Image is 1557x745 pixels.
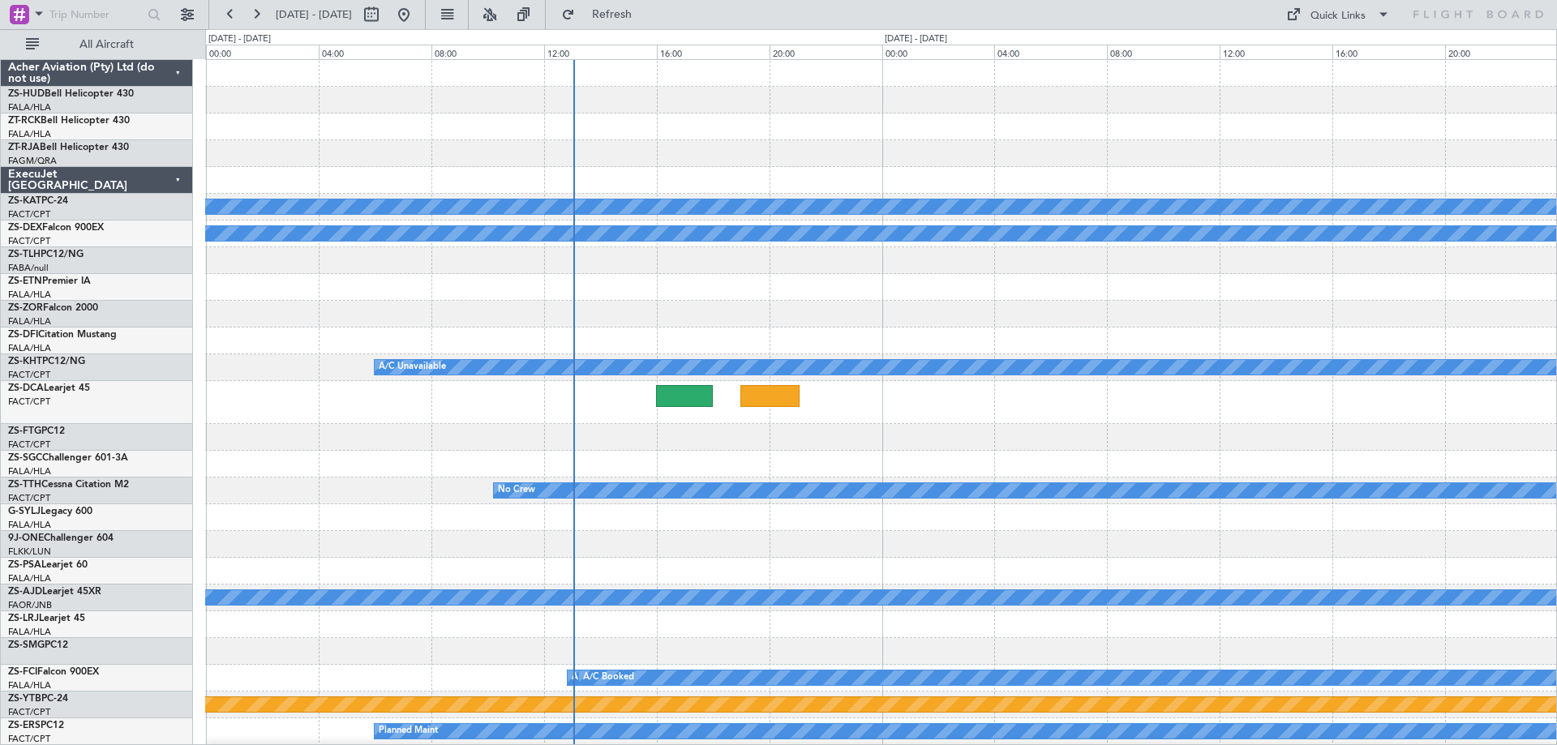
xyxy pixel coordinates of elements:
a: FALA/HLA [8,315,51,328]
a: ZT-RCKBell Helicopter 430 [8,116,130,126]
div: 08:00 [1107,45,1220,59]
span: ZS-AJD [8,587,42,597]
div: 16:00 [657,45,770,59]
a: ZS-SGCChallenger 601-3A [8,453,128,463]
a: FALA/HLA [8,519,51,531]
a: ZS-DEXFalcon 900EX [8,223,104,233]
a: FAGM/QRA [8,155,57,167]
a: ZS-DCALearjet 45 [8,383,90,393]
span: ZS-FTG [8,426,41,436]
a: FAOR/JNB [8,599,52,611]
a: FACT/CPT [8,439,50,451]
span: ZS-YTB [8,694,41,704]
span: ZS-TLH [8,250,41,259]
a: FALA/HLA [8,128,51,140]
span: ZS-SMG [8,640,45,650]
a: ZS-HUDBell Helicopter 430 [8,89,134,99]
button: Quick Links [1278,2,1398,28]
div: 12:00 [1220,45,1332,59]
a: FALA/HLA [8,465,51,477]
a: ZS-ERSPC12 [8,721,64,730]
a: ZS-TLHPC12/NG [8,250,84,259]
span: ZS-ZOR [8,303,43,313]
span: ZS-LRJ [8,614,39,623]
a: FACT/CPT [8,733,50,745]
span: 9J-ONE [8,533,44,543]
a: FACT/CPT [8,396,50,408]
span: ZS-DCA [8,383,44,393]
a: ZS-TTHCessna Citation M2 [8,480,129,490]
span: ZS-HUD [8,89,45,99]
div: A/C Unavailable [379,355,446,379]
div: 12:00 [544,45,657,59]
a: FALA/HLA [8,626,51,638]
div: [DATE] - [DATE] [885,32,947,46]
a: ZS-KHTPC12/NG [8,357,85,366]
div: 20:00 [770,45,882,59]
input: Trip Number [49,2,143,27]
a: ZS-SMGPC12 [8,640,68,650]
div: [DATE] - [DATE] [208,32,271,46]
span: Refresh [578,9,646,20]
div: A/C Booked [583,666,634,690]
a: FACT/CPT [8,492,50,504]
span: ZS-DFI [8,330,38,340]
a: ZS-DFICitation Mustang [8,330,117,340]
a: ZS-YTBPC-24 [8,694,68,704]
div: 00:00 [882,45,995,59]
button: Refresh [554,2,651,28]
a: ZS-FCIFalcon 900EX [8,667,99,677]
a: FABA/null [8,262,49,274]
a: FLKK/LUN [8,546,51,558]
div: 16:00 [1332,45,1445,59]
a: ZS-PSALearjet 60 [8,560,88,570]
span: ZS-ETN [8,276,42,286]
a: G-SYLJLegacy 600 [8,507,92,516]
a: ZT-RJABell Helicopter 430 [8,143,129,152]
button: All Aircraft [18,32,176,58]
a: FACT/CPT [8,235,50,247]
a: FALA/HLA [8,342,51,354]
div: Quick Links [1310,8,1366,24]
span: ZS-PSA [8,560,41,570]
a: FALA/HLA [8,289,51,301]
span: ZT-RCK [8,116,41,126]
a: FALA/HLA [8,572,51,584]
div: No Crew [498,478,535,503]
span: ZS-KHT [8,357,42,366]
a: ZS-KATPC-24 [8,196,68,206]
span: G-SYLJ [8,507,41,516]
a: ZS-ETNPremier IA [8,276,91,286]
div: 04:00 [994,45,1107,59]
span: [DATE] - [DATE] [276,7,352,22]
span: ZT-RJA [8,143,40,152]
a: FACT/CPT [8,369,50,381]
span: All Aircraft [42,39,171,50]
a: ZS-ZORFalcon 2000 [8,303,98,313]
div: 00:00 [206,45,319,59]
a: FALA/HLA [8,679,51,691]
span: ZS-FCI [8,667,37,677]
div: Planned Maint [379,719,438,743]
div: 04:00 [319,45,431,59]
div: A/C Booked [572,666,623,690]
a: 9J-ONEChallenger 604 [8,533,114,543]
div: 08:00 [431,45,544,59]
span: ZS-ERS [8,721,41,730]
span: ZS-SGC [8,453,42,463]
a: FALA/HLA [8,101,51,113]
a: FACT/CPT [8,706,50,718]
span: ZS-DEX [8,223,42,233]
a: ZS-AJDLearjet 45XR [8,587,101,597]
span: ZS-TTH [8,480,41,490]
a: ZS-FTGPC12 [8,426,65,436]
a: FACT/CPT [8,208,50,221]
a: ZS-LRJLearjet 45 [8,614,85,623]
span: ZS-KAT [8,196,41,206]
